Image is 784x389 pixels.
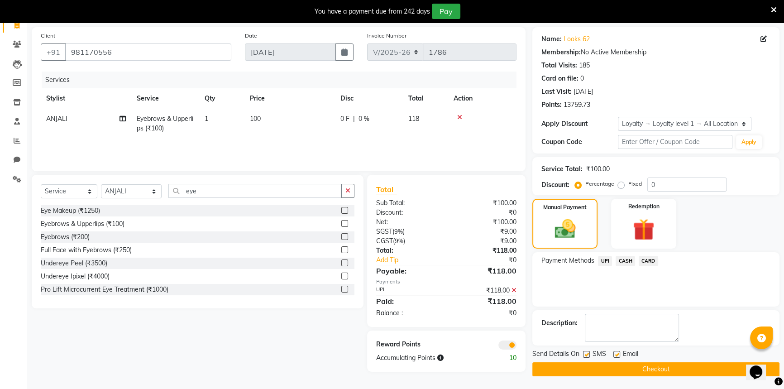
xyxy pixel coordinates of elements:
[541,100,562,110] div: Points:
[369,340,446,350] div: Reward Points
[541,74,578,83] div: Card on file:
[376,185,397,194] span: Total
[250,115,261,123] span: 100
[541,119,618,129] div: Apply Discount
[585,180,614,188] label: Percentage
[369,236,446,246] div: ( )
[394,228,403,235] span: 9%
[628,180,642,188] label: Fixed
[532,362,779,376] button: Checkout
[199,88,244,109] th: Qty
[41,259,107,268] div: Undereye Peel (₹3500)
[579,61,590,70] div: 185
[446,208,523,217] div: ₹0
[137,115,193,132] span: Eyebrows & Upperlips (₹100)
[315,7,430,16] div: You have a payment due from 242 days
[446,286,523,295] div: ₹118.00
[446,198,523,208] div: ₹100.00
[532,349,579,360] span: Send Details On
[746,353,775,380] iframe: chat widget
[541,318,578,328] div: Description:
[335,88,403,109] th: Disc
[485,353,523,363] div: 10
[369,353,485,363] div: Accumulating Points
[245,32,257,40] label: Date
[593,349,606,360] span: SMS
[359,114,369,124] span: 0 %
[446,236,523,246] div: ₹9.00
[41,32,55,40] label: Client
[541,180,569,190] div: Discount:
[369,217,446,227] div: Net:
[369,308,446,318] div: Balance :
[446,308,523,318] div: ₹0
[41,245,132,255] div: Full Face with Eyebrows (₹250)
[46,115,67,123] span: ANJALI
[574,87,593,96] div: [DATE]
[598,256,612,266] span: UPI
[548,217,582,241] img: _cash.svg
[580,74,584,83] div: 0
[42,72,523,88] div: Services
[541,87,572,96] div: Last Visit:
[432,4,460,19] button: Pay
[369,255,459,265] a: Add Tip
[376,227,392,235] span: SGST
[41,206,100,216] div: Eye Makeup (₹1250)
[541,34,562,44] div: Name:
[459,255,523,265] div: ₹0
[616,256,635,266] span: CASH
[131,88,199,109] th: Service
[369,198,446,208] div: Sub Total:
[244,88,335,109] th: Price
[369,265,446,276] div: Payable:
[65,43,231,61] input: Search by Name/Mobile/Email/Code
[446,246,523,255] div: ₹118.00
[564,100,590,110] div: 13759.73
[541,61,577,70] div: Total Visits:
[41,219,124,229] div: Eyebrows & Upperlips (₹100)
[41,272,110,281] div: Undereye Ipixel (₹4000)
[541,256,594,265] span: Payment Methods
[369,286,446,295] div: UPI
[369,208,446,217] div: Discount:
[446,227,523,236] div: ₹9.00
[408,115,419,123] span: 118
[736,135,762,149] button: Apply
[446,217,523,227] div: ₹100.00
[623,349,638,360] span: Email
[41,88,131,109] th: Stylist
[541,48,770,57] div: No Active Membership
[446,265,523,276] div: ₹118.00
[543,203,587,211] label: Manual Payment
[446,296,523,307] div: ₹118.00
[367,32,406,40] label: Invoice Number
[205,115,208,123] span: 1
[541,137,618,147] div: Coupon Code
[395,237,403,245] span: 9%
[369,296,446,307] div: Paid:
[541,164,583,174] div: Service Total:
[353,114,355,124] span: |
[168,184,342,198] input: Search or Scan
[41,232,90,242] div: Eyebrows (₹200)
[41,285,168,294] div: Pro Lift Microcurrent Eye Treatment (₹1000)
[369,246,446,255] div: Total:
[369,227,446,236] div: ( )
[376,278,517,286] div: Payments
[403,88,448,109] th: Total
[618,135,732,149] input: Enter Offer / Coupon Code
[448,88,516,109] th: Action
[586,164,610,174] div: ₹100.00
[626,216,661,243] img: _gift.svg
[564,34,590,44] a: Looks 62
[340,114,349,124] span: 0 F
[376,237,393,245] span: CGST
[541,48,581,57] div: Membership:
[639,256,658,266] span: CARD
[41,43,66,61] button: +91
[628,202,660,211] label: Redemption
